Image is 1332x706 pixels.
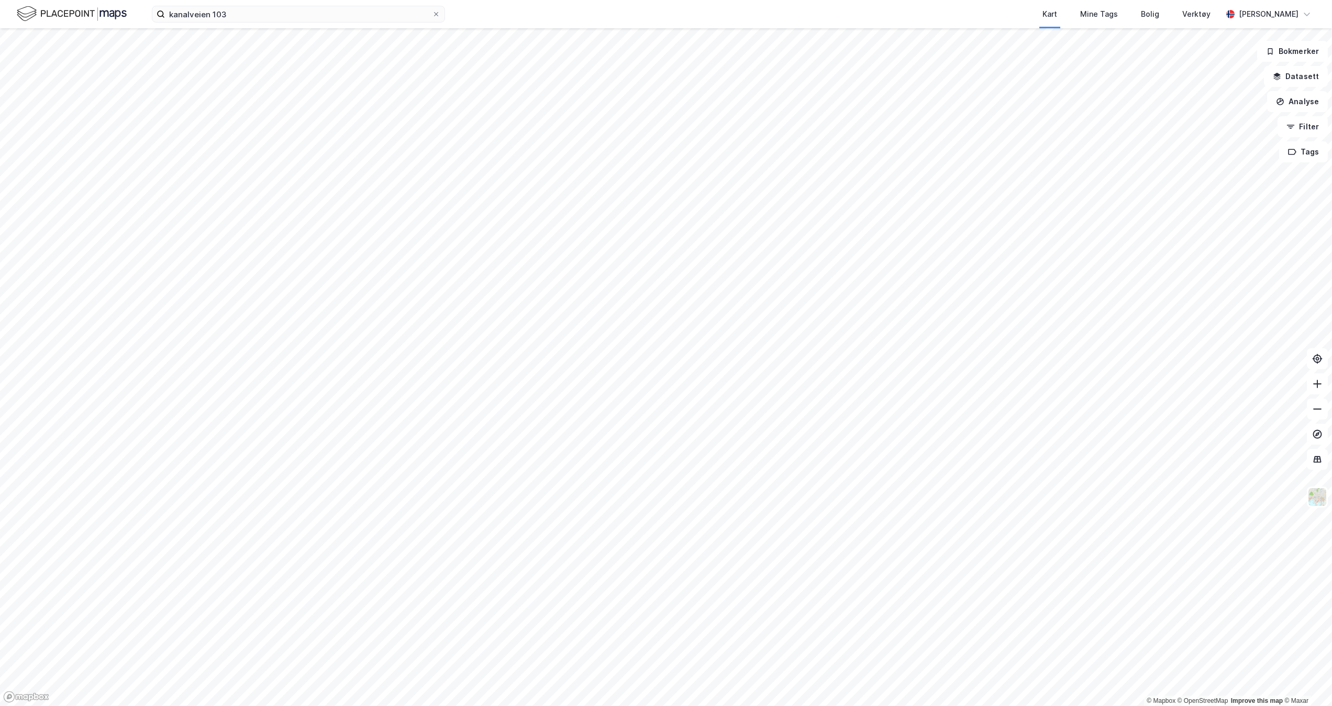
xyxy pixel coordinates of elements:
button: Bokmerker [1257,41,1328,62]
button: Analyse [1267,91,1328,112]
div: [PERSON_NAME] [1239,8,1298,20]
input: Søk på adresse, matrikkel, gårdeiere, leietakere eller personer [165,6,432,22]
a: Mapbox [1147,697,1175,704]
img: logo.f888ab2527a4732fd821a326f86c7f29.svg [17,5,127,23]
div: Mine Tags [1080,8,1118,20]
img: Z [1307,487,1327,507]
button: Filter [1278,116,1328,137]
div: Kontrollprogram for chat [1280,656,1332,706]
button: Tags [1279,141,1328,162]
a: Improve this map [1231,697,1283,704]
div: Verktøy [1182,8,1211,20]
div: Bolig [1141,8,1159,20]
a: Mapbox homepage [3,691,49,703]
iframe: Chat Widget [1280,656,1332,706]
a: OpenStreetMap [1178,697,1228,704]
button: Datasett [1264,66,1328,87]
div: Kart [1042,8,1057,20]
